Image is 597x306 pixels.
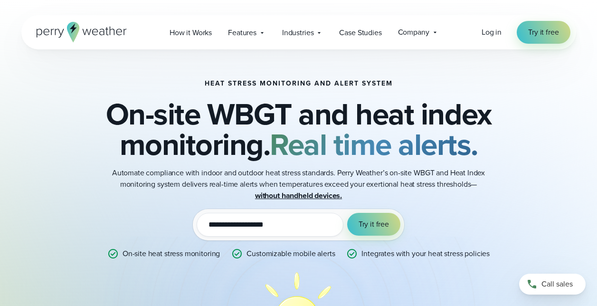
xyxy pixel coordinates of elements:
h2: On-site WBGT and heat index monitoring. [69,99,529,160]
span: Company [398,27,429,38]
a: Try it free [517,21,570,44]
strong: Real time alerts. [270,122,478,167]
a: How it Works [161,23,220,42]
span: Industries [282,27,314,38]
button: Try it free [347,213,400,236]
span: Try it free [528,27,559,38]
p: Integrates with your heat stress policies [361,248,490,259]
p: Automate compliance with indoor and outdoor heat stress standards. Perry Weather’s on-site WBGT a... [109,167,489,201]
a: Log in [482,27,502,38]
p: Customizable mobile alerts [246,248,335,259]
span: Call sales [541,278,573,290]
span: Features [228,27,256,38]
a: Case Studies [331,23,389,42]
span: Try it free [359,219,389,230]
h1: Heat Stress Monitoring and Alert System [205,80,393,87]
span: Case Studies [339,27,381,38]
a: Call sales [519,274,586,295]
p: On-site heat stress monitoring [123,248,220,259]
span: How it Works [170,27,212,38]
strong: without handheld devices. [255,190,342,201]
